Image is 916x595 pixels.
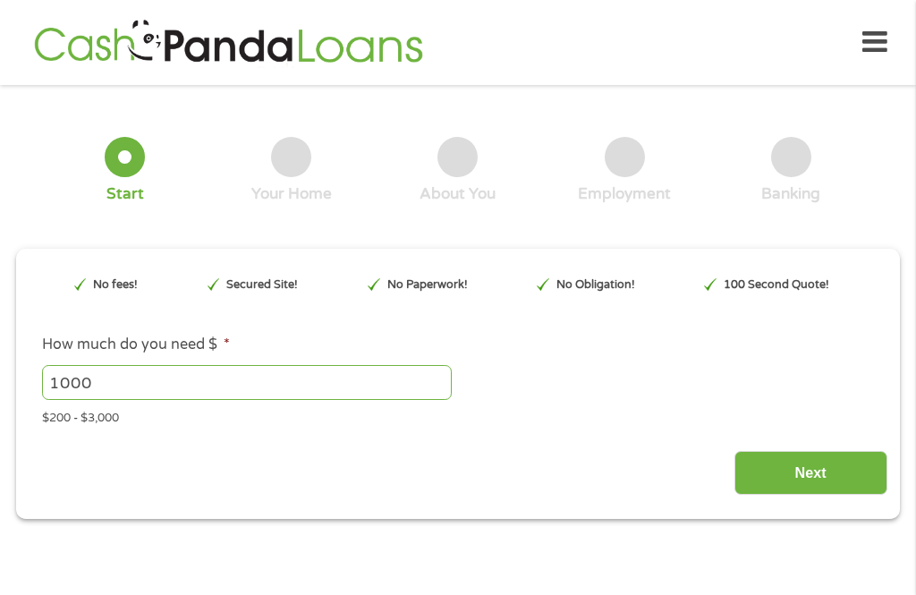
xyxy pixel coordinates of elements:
[420,184,496,204] div: About You
[761,184,820,204] div: Banking
[106,184,144,204] div: Start
[251,184,332,204] div: Your Home
[42,336,230,354] label: How much do you need $
[42,403,874,427] div: $200 - $3,000
[556,276,635,293] p: No Obligation!
[578,184,671,204] div: Employment
[387,276,468,293] p: No Paperwork!
[93,276,138,293] p: No fees!
[29,17,428,68] img: GetLoanNow Logo
[226,276,298,293] p: Secured Site!
[734,451,887,495] input: Next
[724,276,829,293] p: 100 Second Quote!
